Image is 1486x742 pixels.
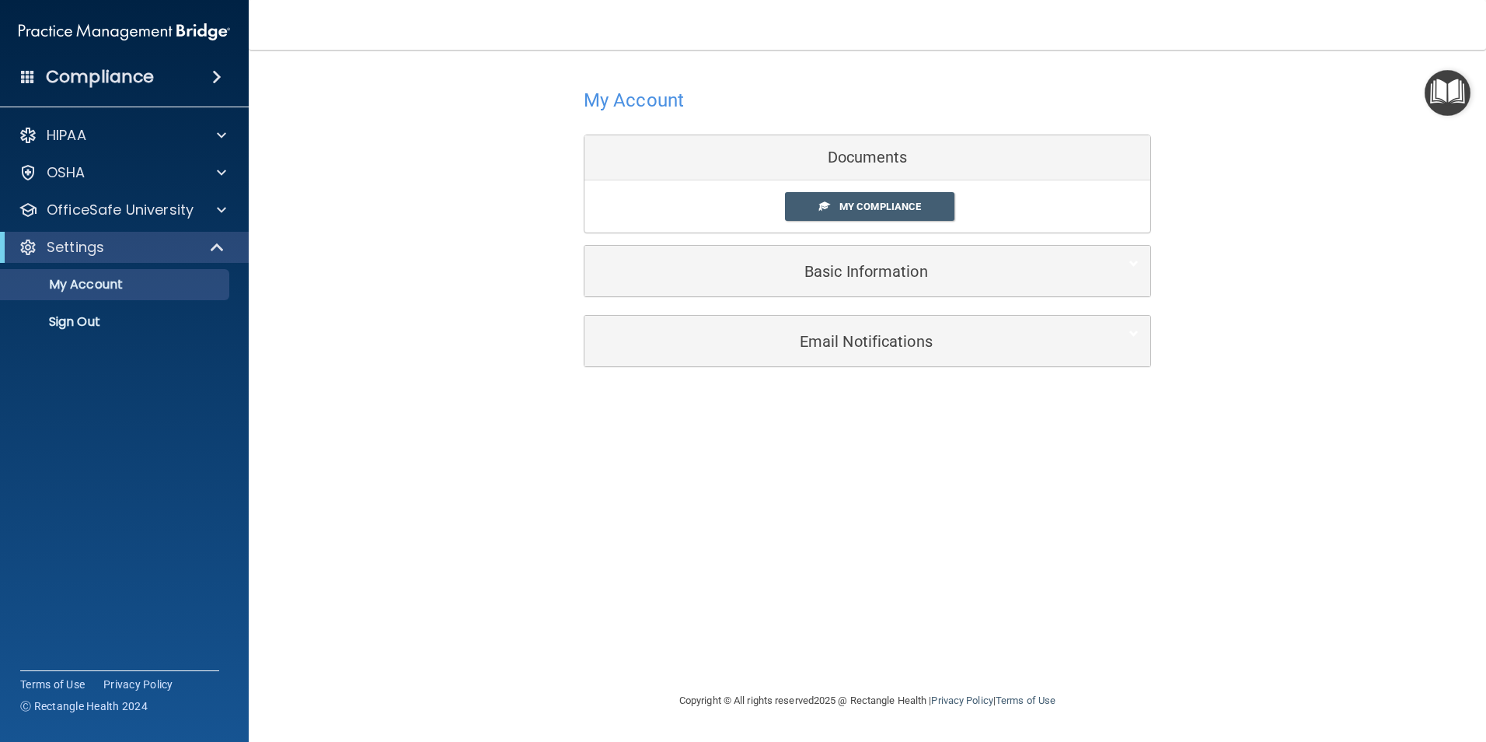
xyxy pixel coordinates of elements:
[19,16,230,47] img: PMB logo
[10,314,222,330] p: Sign Out
[839,201,921,212] span: My Compliance
[19,126,226,145] a: HIPAA
[1425,70,1470,116] button: Open Resource Center
[103,677,173,692] a: Privacy Policy
[46,66,154,88] h4: Compliance
[596,263,1091,280] h5: Basic Information
[1217,632,1467,694] iframe: Drift Widget Chat Controller
[19,201,226,219] a: OfficeSafe University
[596,333,1091,350] h5: Email Notifications
[20,677,85,692] a: Terms of Use
[20,698,148,714] span: Ⓒ Rectangle Health 2024
[596,324,1139,359] a: Email Notifications
[584,135,1150,180] div: Documents
[47,163,85,182] p: OSHA
[47,201,194,219] p: OfficeSafe University
[584,90,684,110] h4: My Account
[10,277,222,292] p: My Account
[19,163,226,182] a: OSHA
[584,676,1151,726] div: Copyright © All rights reserved 2025 @ Rectangle Health | |
[996,695,1055,706] a: Terms of Use
[931,695,992,706] a: Privacy Policy
[47,126,86,145] p: HIPAA
[596,254,1139,289] a: Basic Information
[19,238,225,257] a: Settings
[47,238,104,257] p: Settings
